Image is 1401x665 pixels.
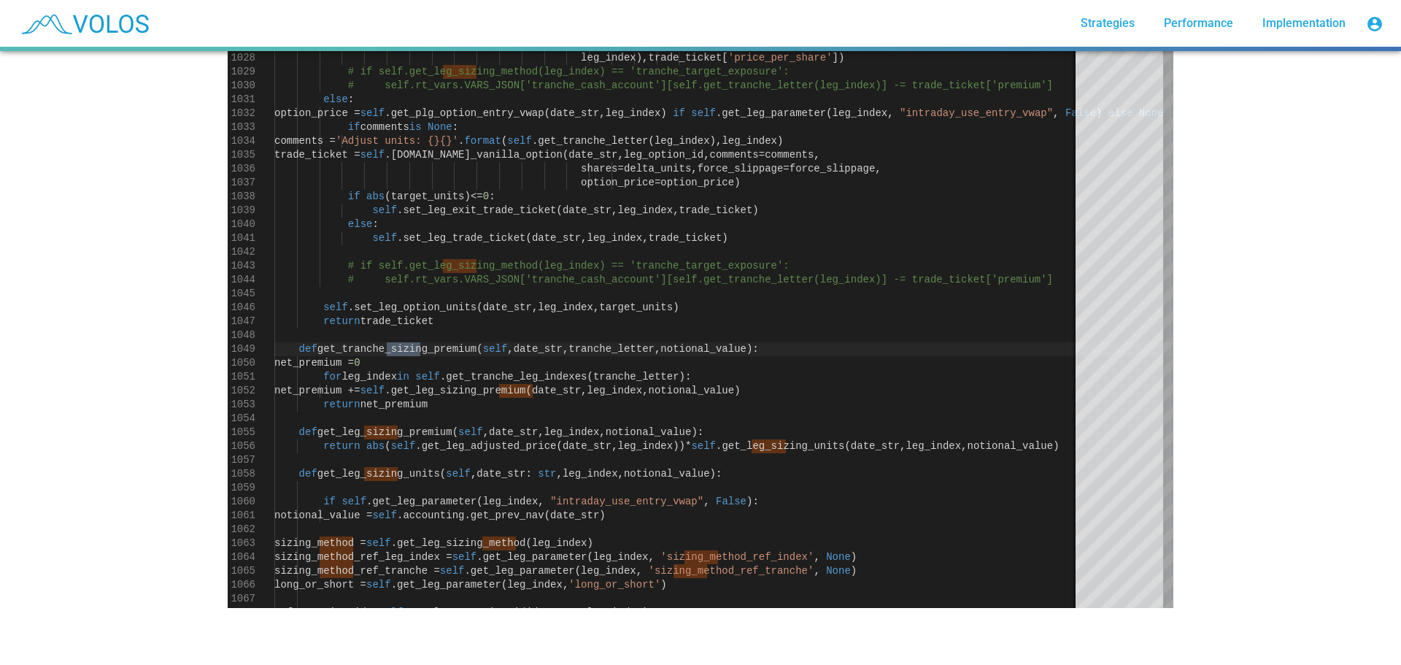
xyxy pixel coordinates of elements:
[618,440,674,452] span: leg_index
[489,191,495,202] span: :
[599,510,605,521] span: )
[317,343,476,355] span: get_tranche_sizing_premium
[501,135,507,147] span: (
[581,385,587,396] span: ,
[660,551,814,563] span: 'sizing_method_ref_index'
[464,565,574,577] span: .get_leg_parameter
[716,496,746,507] span: False
[476,496,482,507] span: (
[360,107,385,119] span: self
[587,537,593,549] span: )
[710,149,814,161] span: comments=comments
[636,565,642,577] span: ,
[228,439,255,453] div: 1056
[728,52,833,64] span: 'price_per_share'
[274,135,336,147] span: comments =
[544,426,600,438] span: leg_index
[514,343,563,355] span: date_str
[483,343,508,355] span: self
[581,607,587,618] span: ,
[734,177,740,188] span: )
[336,135,458,147] span: 'Adjust units: {}{}'
[464,135,501,147] span: format
[655,80,961,91] span: '][self.get_tranche_letter(leg_index)] -= trade_ti
[716,440,844,452] span: .get_leg_sizing_units
[746,496,759,507] span: ):
[228,398,255,412] div: 1053
[556,204,562,216] span: (
[851,551,857,563] span: )
[274,385,360,396] span: net_premium +=
[323,496,336,507] span: if
[814,551,819,563] span: ,
[409,121,422,133] span: is
[691,426,703,438] span: ):
[274,510,372,521] span: notional_value =
[341,371,397,383] span: leg_index
[649,385,735,396] span: notional_value
[348,80,655,91] span: # self.rt_vars.VARS_JSON['tranche_cash_account
[507,343,513,355] span: ,
[649,551,655,563] span: ,
[538,301,593,313] span: leg_index
[274,607,379,618] span: ref_security_id =
[1164,16,1233,30] span: Performance
[452,121,458,133] span: :
[722,52,727,64] span: [
[833,107,888,119] span: leg_index
[538,468,556,480] span: str
[599,301,673,313] span: target_units
[655,66,790,77] span: nche_target_exposure':
[746,343,759,355] span: ):
[660,107,666,119] span: )
[833,52,845,64] span: ])
[348,274,655,285] span: # self.rt_vars.VARS_JSON['tranche_cash_account
[465,191,471,202] span: )
[354,357,360,369] span: 0
[900,107,1053,119] span: "intraday_use_entry_vwap"
[1053,107,1059,119] span: ,
[366,579,391,591] span: self
[391,191,465,202] span: target_units
[593,551,649,563] span: leg_index
[385,191,390,202] span: (
[544,510,550,521] span: (
[483,301,532,313] span: date_str
[557,468,563,480] span: ,
[228,315,255,328] div: 1047
[826,565,851,577] span: None
[1069,10,1146,36] a: Strategies
[228,356,255,370] div: 1050
[679,371,692,383] span: ):
[501,579,507,591] span: (
[274,537,366,549] span: sizing_method =
[385,385,525,396] span: .get_leg_sizing_premium
[599,107,605,119] span: ,
[452,551,477,563] span: self
[611,440,617,452] span: ,
[372,204,397,216] span: self
[716,107,826,119] span: .get_leg_parameter
[228,370,255,384] div: 1051
[228,107,255,120] div: 1032
[826,107,832,119] span: (
[228,273,255,287] div: 1044
[228,342,255,356] div: 1049
[440,565,465,577] span: self
[483,496,539,507] span: leg_index
[228,328,255,342] div: 1048
[228,148,255,162] div: 1035
[593,371,679,383] span: tranche_letter
[777,135,783,147] span: )
[274,149,360,161] span: trade_ticket =
[587,371,593,383] span: (
[228,564,255,578] div: 1065
[228,65,255,79] div: 1029
[618,468,624,480] span: ,
[228,384,255,398] div: 1052
[532,232,581,244] span: date_str
[228,245,255,259] div: 1042
[397,204,556,216] span: .set_leg_exit_trade_ticket
[274,579,366,591] span: long_or_short =
[391,440,416,452] span: self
